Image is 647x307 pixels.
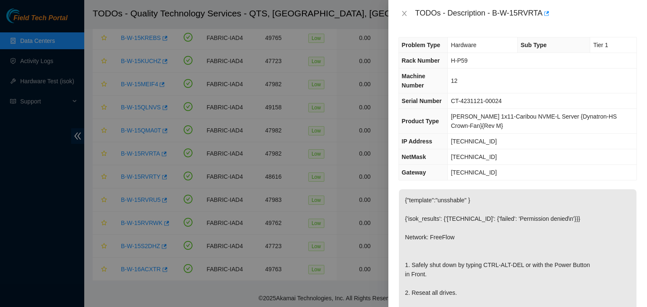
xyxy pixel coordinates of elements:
span: NetMask [402,153,426,160]
span: 12 [451,77,457,84]
button: Close [398,10,410,18]
span: Tier 1 [593,42,608,48]
span: [TECHNICAL_ID] [451,169,497,176]
span: IP Address [402,138,432,145]
span: [TECHNICAL_ID] [451,138,497,145]
span: Serial Number [402,98,442,104]
span: Gateway [402,169,426,176]
div: TODOs - Description - B-W-15RVRTA [415,7,637,20]
span: CT-4231121-00024 [451,98,502,104]
span: Sub Type [521,42,547,48]
span: [PERSON_NAME] 1x11-Caribou NVME-L Server {Dynatron-HS Crown-Fan}{Rev M} [451,113,617,129]
span: H-P59 [451,57,468,64]
span: [TECHNICAL_ID] [451,153,497,160]
span: Machine Number [402,73,425,89]
span: Rack Number [402,57,440,64]
span: Hardware [451,42,476,48]
span: Problem Type [402,42,441,48]
span: close [401,10,408,17]
span: Product Type [402,118,439,124]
